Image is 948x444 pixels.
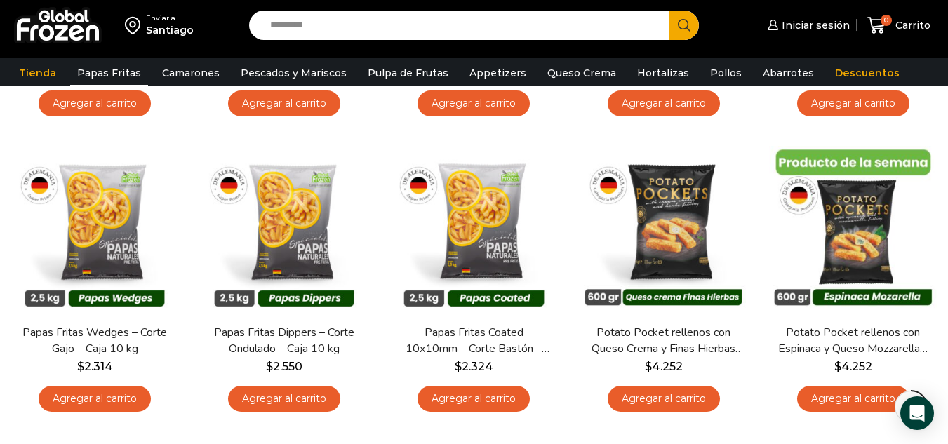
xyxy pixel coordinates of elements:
a: Appetizers [462,60,533,86]
a: Potato Pocket rellenos con Espinaca y Queso Mozzarella – Caja 8.4 kg [777,325,929,357]
bdi: 2.550 [266,360,302,373]
a: Camarones [155,60,227,86]
a: Abarrotes [756,60,821,86]
span: $ [266,360,273,373]
a: Agregar al carrito: “Potato Pocket rellenos con Espinaca y Queso Mozzarella - Caja 8.4 kg” [797,386,909,412]
a: Agregar al carrito: “Papas Fritas Coated 10x10mm - Corte Bastón - Caja 10 kg” [418,386,530,412]
span: Carrito [892,18,930,32]
div: Enviar a [146,13,194,23]
a: Agregar al carrito: “Papas Fritas 7x7mm - Corte Bastón - Caja 10 kg” [418,90,530,116]
span: Iniciar sesión [778,18,850,32]
bdi: 4.252 [645,360,683,373]
a: Papas Fritas Dippers – Corte Ondulado – Caja 10 kg [208,325,360,357]
span: $ [834,360,841,373]
a: Iniciar sesión [764,11,850,39]
a: Papas Fritas Wedges – Corte Gajo – Caja 10 kg [19,325,171,357]
a: Agregar al carrito: “Papas Fritas Crinkle - Corte Acordeón - Caja 10 kg” [608,90,720,116]
a: Agregar al carrito: “Papas Fritas 13x13mm - Formato 2,5 kg - Caja 10 kg” [39,90,151,116]
img: address-field-icon.svg [125,13,146,37]
a: Papas Fritas Coated 10x10mm – Corte Bastón – Caja 10 kg [398,325,549,357]
span: $ [645,360,652,373]
a: Agregar al carrito: “Papas Fritas 10x10mm - Corte Bastón - Caja 10 kg” [228,90,340,116]
button: Search button [669,11,699,40]
bdi: 2.324 [455,360,493,373]
span: $ [77,360,84,373]
span: $ [455,360,462,373]
div: Open Intercom Messenger [900,396,934,430]
a: Pollos [703,60,749,86]
a: Agregar al carrito: “Potato Pocket rellenos con Queso Crema y Finas Hierbas - Caja 8.4 kg” [608,386,720,412]
bdi: 4.252 [834,360,872,373]
a: Queso Crema [540,60,623,86]
a: Descuentos [828,60,907,86]
span: 0 [881,15,892,26]
a: Pulpa de Frutas [361,60,455,86]
a: Agregar al carrito: “Papas Fritas 13x13mm - Formato 1 kg - Caja 10 kg” [797,90,909,116]
bdi: 2.314 [77,360,113,373]
a: Hortalizas [630,60,696,86]
a: Pescados y Mariscos [234,60,354,86]
a: Potato Pocket rellenos con Queso Crema y Finas Hierbas – Caja 8.4 kg [588,325,740,357]
a: 0 Carrito [864,9,934,42]
a: Agregar al carrito: “Papas Fritas Wedges – Corte Gajo - Caja 10 kg” [39,386,151,412]
div: Santiago [146,23,194,37]
a: Tienda [12,60,63,86]
a: Agregar al carrito: “Papas Fritas Dippers - Corte Ondulado - Caja 10 kg” [228,386,340,412]
a: Papas Fritas [70,60,148,86]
